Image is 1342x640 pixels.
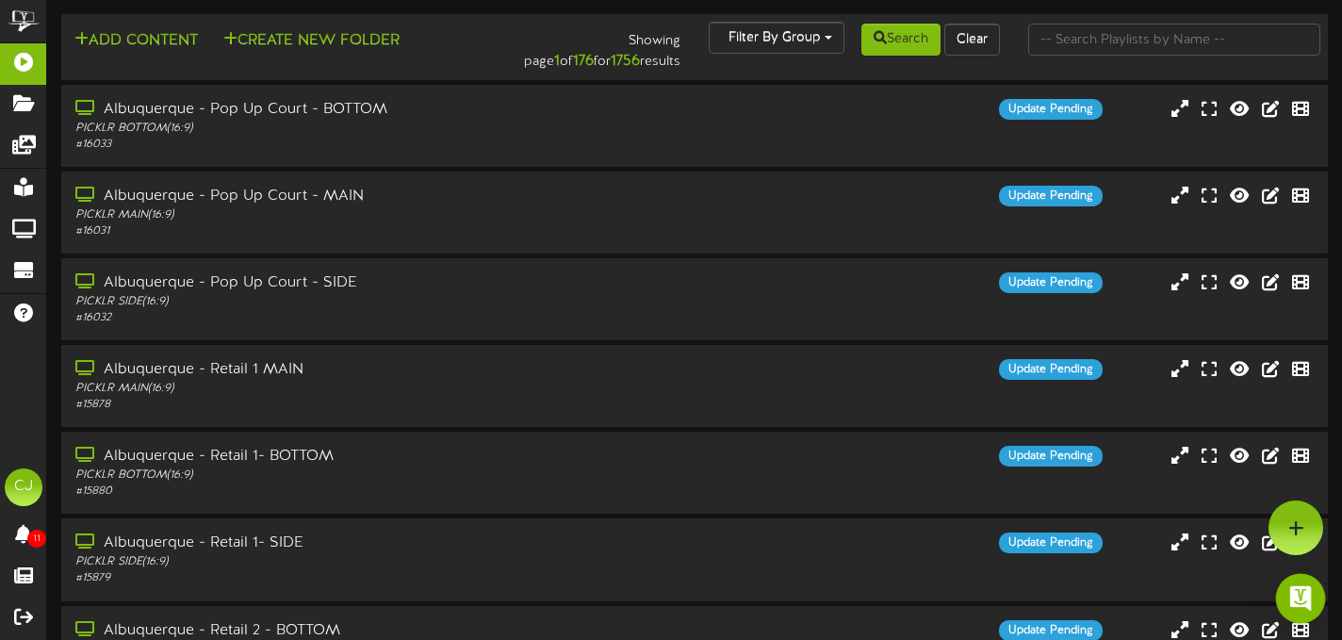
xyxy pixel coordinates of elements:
button: Create New Folder [218,29,405,53]
span: 11 [27,530,46,548]
div: # 15880 [75,484,575,500]
div: PICKLR BOTTOM ( 16:9 ) [75,468,575,484]
input: -- Search Playlists by Name -- [1028,24,1320,56]
div: Albuquerque - Retail 1 MAIN [75,359,575,381]
strong: 1756 [611,53,640,70]
button: Search [861,24,941,56]
div: Update Pending [999,186,1103,206]
div: Update Pending [999,533,1103,553]
div: # 15878 [75,397,575,413]
div: Update Pending [999,272,1103,293]
div: Albuquerque - Retail 1- BOTTOM [75,446,575,468]
div: # 15879 [75,570,575,586]
div: Albuquerque - Retail 1- SIDE [75,533,575,554]
div: # 16033 [75,137,575,153]
button: Clear [944,24,1000,56]
div: Albuquerque - Pop Up Court - BOTTOM [75,99,575,121]
div: Update Pending [999,99,1103,120]
div: Update Pending [999,446,1103,467]
div: Update Pending [999,359,1103,380]
div: Open Intercom Messenger [1276,574,1326,624]
div: Showing page of for results [482,22,695,73]
div: PICKLR SIDE ( 16:9 ) [75,294,575,310]
button: Filter By Group [709,22,844,54]
div: CJ [5,468,42,506]
div: PICKLR MAIN ( 16:9 ) [75,381,575,397]
strong: 176 [573,53,594,70]
div: Albuquerque - Pop Up Court - SIDE [75,272,575,294]
div: Albuquerque - Pop Up Court - MAIN [75,186,575,207]
button: Add Content [69,29,204,53]
div: PICKLR SIDE ( 16:9 ) [75,554,575,570]
div: PICKLR MAIN ( 16:9 ) [75,207,575,223]
div: PICKLR BOTTOM ( 16:9 ) [75,121,575,137]
div: # 16032 [75,310,575,326]
div: # 16031 [75,223,575,239]
strong: 1 [554,53,560,70]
